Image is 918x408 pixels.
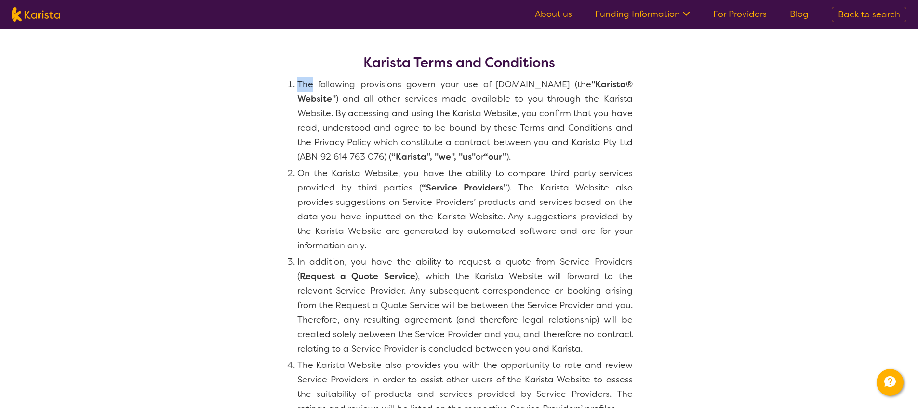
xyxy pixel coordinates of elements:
[790,8,809,20] a: Blog
[297,77,633,164] li: The following provisions govern your use of [DOMAIN_NAME] (the ) and all other services made avai...
[297,255,633,356] li: In addition, you have the ability to request a quote from Service Providers ( ), which the Karist...
[713,8,767,20] a: For Providers
[297,166,633,253] li: On the Karista Website, you have the ability to compare third party services provided by third pa...
[832,7,906,22] a: Back to search
[535,8,572,20] a: About us
[877,369,904,396] button: Channel Menu
[838,9,900,20] span: Back to search
[12,7,60,22] img: Karista logo
[595,8,690,20] a: Funding Information
[300,271,415,282] b: Request a Quote Service
[391,151,476,163] b: “Karista”, "we", "us"
[484,151,506,163] b: “our”
[422,182,508,193] b: “Service Providers”
[363,54,555,71] h2: Karista Terms and Conditions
